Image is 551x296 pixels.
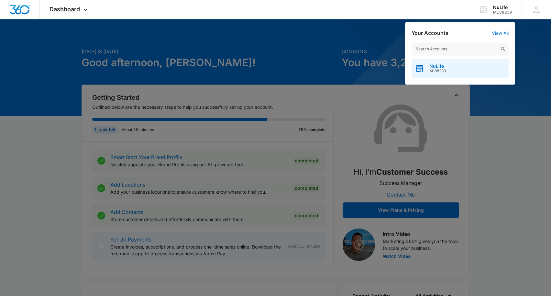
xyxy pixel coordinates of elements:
[493,5,512,10] div: account name
[429,69,446,73] span: M188239
[429,64,446,69] span: NuLife
[50,6,80,13] span: Dashboard
[493,10,512,15] div: account id
[492,30,509,36] a: View All
[412,30,448,36] h2: Your Accounts
[412,43,509,56] input: Search Accounts
[412,59,509,78] button: NuLifeM188239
